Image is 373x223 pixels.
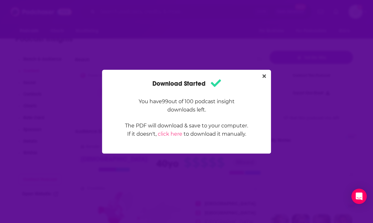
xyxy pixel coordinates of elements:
p: The PDF will download & save to your computer. If it doesn't, to download it manually. [125,122,248,138]
h1: Download Started [152,77,221,90]
div: Open Intercom Messenger [351,189,367,204]
a: click here [158,131,182,137]
button: Close [260,72,268,80]
p: You have 99 out of 100 podcast insight downloads left. [125,97,248,114]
